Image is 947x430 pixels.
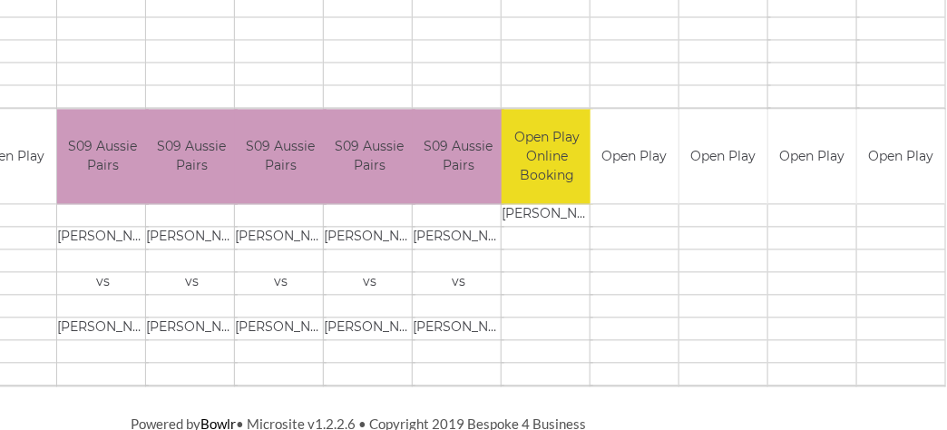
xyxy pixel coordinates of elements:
td: Open Play [591,109,679,204]
td: [PERSON_NAME] [413,227,504,249]
td: vs [146,272,238,295]
td: [PERSON_NAME] [235,318,327,340]
td: Open Play Online Booking [502,109,593,204]
td: Open Play [768,109,856,204]
td: S09 Aussie Pairs [57,109,149,204]
td: S09 Aussie Pairs [413,109,504,204]
td: vs [235,272,327,295]
td: [PERSON_NAME] [57,318,149,340]
td: [PERSON_NAME] [146,227,238,249]
td: S09 Aussie Pairs [235,109,327,204]
td: [PERSON_NAME] [502,204,593,227]
td: [PERSON_NAME] [235,227,327,249]
td: vs [57,272,149,295]
td: S09 Aussie Pairs [324,109,415,204]
td: vs [413,272,504,295]
td: [PERSON_NAME] [57,227,149,249]
td: [PERSON_NAME] [324,227,415,249]
td: Open Play [857,109,945,204]
td: S09 Aussie Pairs [146,109,238,204]
td: Open Play [679,109,767,204]
td: [PERSON_NAME] [146,318,238,340]
td: vs [324,272,415,295]
td: [PERSON_NAME] [324,318,415,340]
td: [PERSON_NAME] [413,318,504,340]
